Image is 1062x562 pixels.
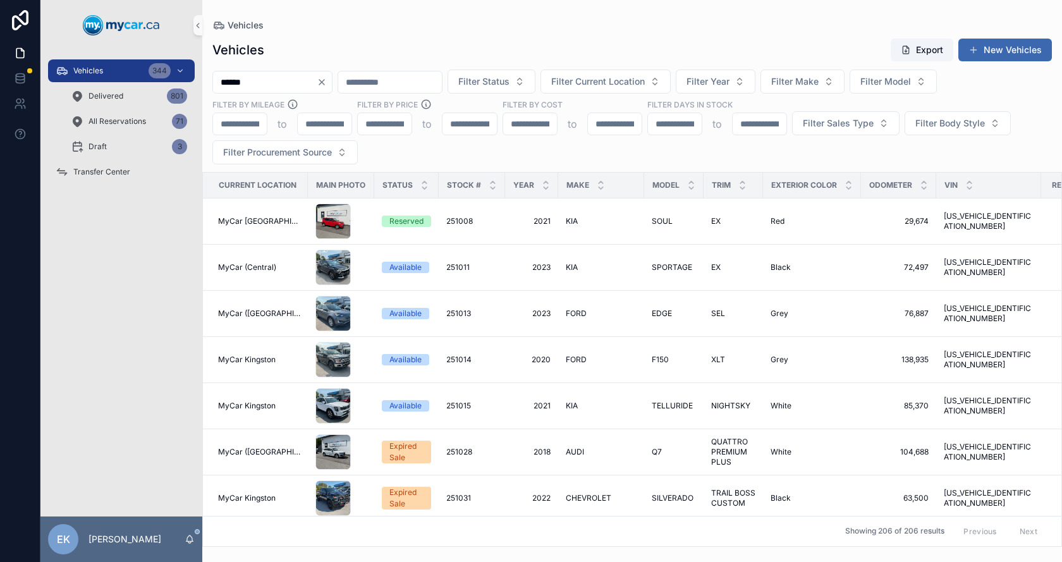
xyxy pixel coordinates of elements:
span: FORD [566,308,587,319]
a: [US_VEHICLE_IDENTIFICATION_NUMBER] [944,488,1034,508]
a: 2021 [513,216,551,226]
a: Red [771,216,853,226]
a: [US_VEHICLE_IDENTIFICATION_NUMBER] [944,303,1034,324]
span: 2022 [513,493,551,503]
span: Current Location [219,180,296,190]
a: 251013 [446,308,497,319]
span: White [771,401,791,411]
span: VIN [944,180,958,190]
h1: Vehicles [212,41,264,59]
span: Vehicles [73,66,103,76]
a: F150 [652,355,696,365]
span: MyCar Kingston [218,493,276,503]
a: KIA [566,401,637,411]
button: Select Button [792,111,900,135]
span: Transfer Center [73,167,130,177]
span: KIA [566,262,578,272]
span: Filter Year [687,75,729,88]
span: AUDI [566,447,584,457]
a: 251028 [446,447,497,457]
span: Filter Current Location [551,75,645,88]
a: Delivered801 [63,85,195,107]
button: Select Button [905,111,1011,135]
a: Reserved [382,216,431,227]
span: Filter Procurement Source [223,146,332,159]
span: Showing 206 of 206 results [845,527,944,537]
a: 2021 [513,401,551,411]
div: 3 [172,139,187,154]
button: Select Button [760,70,845,94]
a: 138,935 [869,355,929,365]
span: EK [57,532,70,547]
a: XLT [711,355,755,365]
a: FORD [566,355,637,365]
button: Select Button [676,70,755,94]
a: [US_VEHICLE_IDENTIFICATION_NUMBER] [944,396,1034,416]
div: Available [389,262,422,273]
a: MyCar ([GEOGRAPHIC_DATA]) [218,308,300,319]
a: Vehicles [212,19,264,32]
span: NIGHTSKY [711,401,750,411]
label: Filter By Mileage [212,99,284,110]
p: to [422,116,432,131]
a: [US_VEHICLE_IDENTIFICATION_NUMBER] [944,442,1034,462]
a: CHEVROLET [566,493,637,503]
span: Q7 [652,447,662,457]
span: TRAIL BOSS CUSTOM [711,488,755,508]
span: EX [711,216,721,226]
span: Grey [771,308,788,319]
button: Select Button [850,70,937,94]
a: Q7 [652,447,696,457]
p: to [568,116,577,131]
a: White [771,447,853,457]
a: 2023 [513,308,551,319]
button: Select Button [212,140,358,164]
span: Filter Status [458,75,510,88]
span: Main Photo [316,180,365,190]
a: 251014 [446,355,497,365]
span: FORD [566,355,587,365]
span: CHEVROLET [566,493,611,503]
span: MyCar Kingston [218,355,276,365]
div: 344 [149,63,171,78]
span: EDGE [652,308,672,319]
span: Filter Model [860,75,911,88]
a: All Reservations71 [63,110,195,133]
span: MyCar Kingston [218,401,276,411]
span: [US_VEHICLE_IDENTIFICATION_NUMBER] [944,350,1034,370]
a: NIGHTSKY [711,401,755,411]
span: KIA [566,216,578,226]
a: MyCar Kingston [218,355,300,365]
span: 2018 [513,447,551,457]
a: MyCar Kingston [218,401,300,411]
a: EX [711,262,755,272]
span: 76,887 [869,308,929,319]
a: White [771,401,853,411]
div: Reserved [389,216,424,227]
a: Available [382,308,431,319]
div: Available [389,354,422,365]
span: SEL [711,308,725,319]
span: MyCar (Central) [218,262,276,272]
a: QUATTRO PREMIUM PLUS [711,437,755,467]
span: 251031 [446,493,471,503]
div: 71 [172,114,187,129]
span: Stock # [447,180,481,190]
a: 2023 [513,262,551,272]
a: FORD [566,308,637,319]
span: White [771,447,791,457]
span: 63,500 [869,493,929,503]
button: New Vehicles [958,39,1052,61]
span: Year [513,180,534,190]
a: [US_VEHICLE_IDENTIFICATION_NUMBER] [944,211,1034,231]
a: KIA [566,262,637,272]
a: Transfer Center [48,161,195,183]
a: 104,688 [869,447,929,457]
span: 2020 [513,355,551,365]
div: Available [389,400,422,412]
a: Grey [771,308,853,319]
